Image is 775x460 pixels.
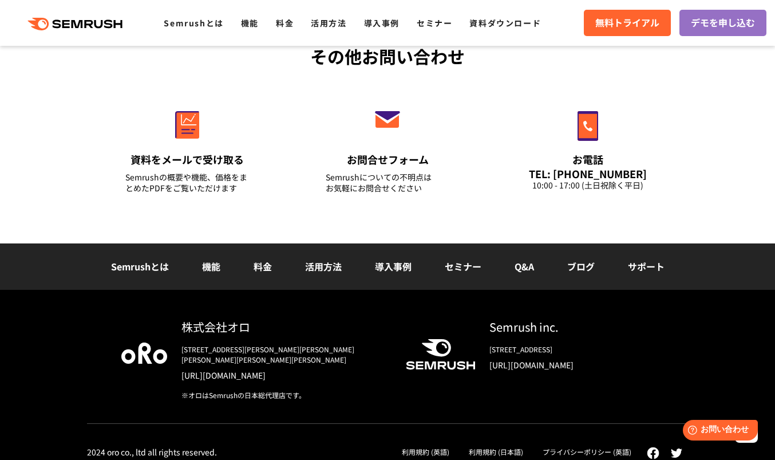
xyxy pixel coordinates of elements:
img: facebook [647,447,659,459]
div: 10:00 - 17:00 (土日祝除く平日) [526,180,650,191]
div: ※オロはSemrushの日本総代理店です。 [181,390,387,400]
a: 資料ダウンロード [469,17,541,29]
a: Q&A [515,260,534,273]
iframe: Help widget launcher [673,415,762,447]
a: 料金 [254,260,272,273]
a: 活用方法 [305,260,342,273]
a: お問合せフォーム Semrushについての不明点はお気軽にお問合せください [302,87,473,208]
a: 導入事例 [364,17,400,29]
span: デモを申し込む [691,15,755,30]
div: Semrushの概要や機能、価格をまとめたPDFをご覧いただけます [125,172,249,194]
a: セミナー [417,17,452,29]
div: お電話 [526,152,650,167]
a: プライバシーポリシー (英語) [543,447,631,457]
a: Semrushとは [164,17,223,29]
a: [URL][DOMAIN_NAME] [489,359,654,371]
div: 株式会社オロ [181,319,387,335]
div: 資料をメールで受け取る [125,152,249,167]
a: 無料トライアル [584,10,671,36]
div: その他お問い合わせ [87,44,688,69]
a: 導入事例 [375,260,412,273]
a: デモを申し込む [679,10,766,36]
a: 機能 [202,260,220,273]
a: 利用規約 (日本語) [469,447,523,457]
a: 利用規約 (英語) [402,447,449,457]
img: twitter [671,449,682,458]
a: 資料をメールで受け取る Semrushの概要や機能、価格をまとめたPDFをご覧いただけます [101,87,273,208]
img: oro company [121,343,167,363]
a: 機能 [241,17,259,29]
a: 活用方法 [311,17,346,29]
a: セミナー [445,260,481,273]
div: Semrushについての不明点は お気軽にお問合せください [326,172,449,194]
div: TEL: [PHONE_NUMBER] [526,167,650,180]
a: [URL][DOMAIN_NAME] [181,369,387,381]
a: 料金 [276,17,294,29]
div: お問合せフォーム [326,152,449,167]
a: ブログ [567,260,595,273]
div: [STREET_ADDRESS][PERSON_NAME][PERSON_NAME][PERSON_NAME][PERSON_NAME][PERSON_NAME] [181,344,387,365]
a: サポート [628,260,665,273]
a: Semrushとは [111,260,169,273]
div: [STREET_ADDRESS] [489,344,654,355]
div: Semrush inc. [489,319,654,335]
span: 無料トライアル [595,15,659,30]
div: 2024 oro co., ltd all rights reserved. [87,447,217,457]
